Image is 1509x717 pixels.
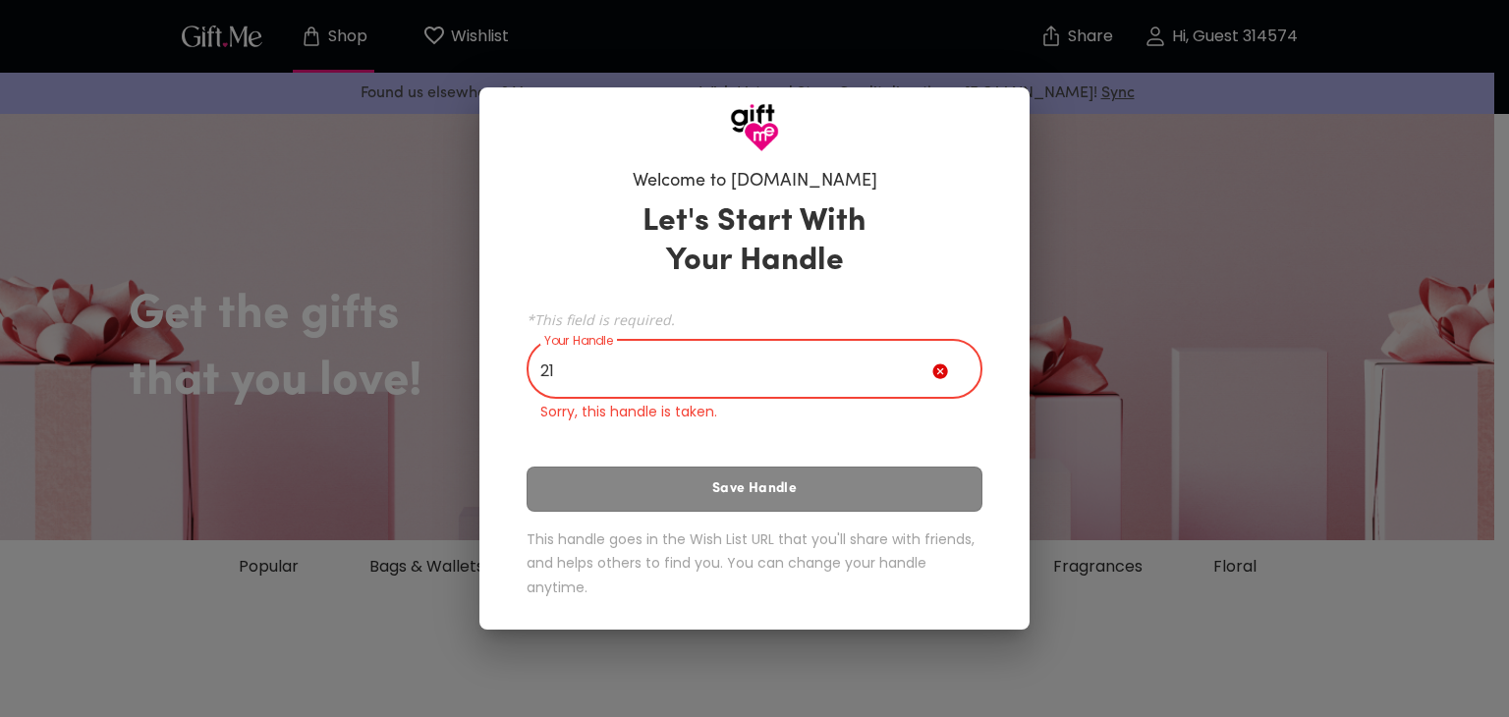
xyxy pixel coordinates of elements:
[527,344,932,399] input: Your Handle
[618,202,891,281] h3: Let's Start With Your Handle
[730,103,779,152] img: GiftMe Logo
[527,527,982,600] h6: This handle goes in the Wish List URL that you'll share with friends, and helps others to find yo...
[633,170,877,193] h6: Welcome to [DOMAIN_NAME]
[527,310,982,329] span: *This field is required.
[540,402,969,422] p: Sorry, this handle is taken.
